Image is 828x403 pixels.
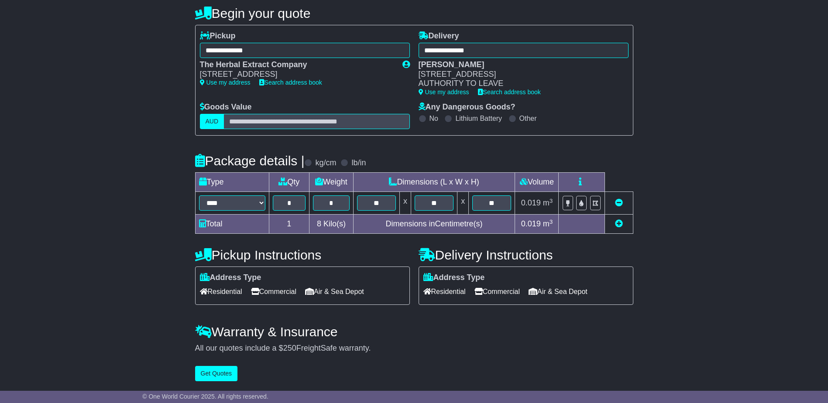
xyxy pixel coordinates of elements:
[419,70,620,79] div: [STREET_ADDRESS]
[200,70,394,79] div: [STREET_ADDRESS]
[200,285,242,298] span: Residential
[200,102,252,112] label: Goods Value
[195,324,633,339] h4: Warranty & Insurance
[399,192,411,215] td: x
[423,273,485,283] label: Address Type
[419,248,633,262] h4: Delivery Instructions
[195,248,410,262] h4: Pickup Instructions
[457,192,469,215] td: x
[195,344,633,353] div: All our quotes include a $ FreightSafe warranty.
[200,79,251,86] a: Use my address
[200,114,224,129] label: AUD
[455,114,502,123] label: Lithium Battery
[429,114,438,123] label: No
[519,114,537,123] label: Other
[521,219,541,228] span: 0.019
[195,215,269,234] td: Total
[305,285,364,298] span: Air & Sea Depot
[283,344,296,352] span: 250
[195,6,633,20] h4: Begin your quote
[543,219,553,228] span: m
[419,79,620,89] div: AUTHORITY TO LEAVE
[269,173,309,192] td: Qty
[615,198,623,207] a: Remove this item
[419,89,469,96] a: Use my address
[521,198,541,207] span: 0.019
[419,102,515,112] label: Any Dangerous Goods?
[353,173,515,192] td: Dimensions (L x W x H)
[309,215,354,234] td: Kilo(s)
[269,215,309,234] td: 1
[200,60,394,70] div: The Herbal Extract Company
[423,285,466,298] span: Residential
[195,154,305,168] h4: Package details |
[550,198,553,204] sup: 3
[353,215,515,234] td: Dimensions in Centimetre(s)
[142,393,268,400] span: © One World Courier 2025. All rights reserved.
[550,219,553,225] sup: 3
[309,173,354,192] td: Weight
[474,285,520,298] span: Commercial
[351,158,366,168] label: lb/in
[419,31,459,41] label: Delivery
[195,366,238,381] button: Get Quotes
[195,173,269,192] td: Type
[615,219,623,228] a: Add new item
[317,219,321,228] span: 8
[315,158,336,168] label: kg/cm
[543,198,553,207] span: m
[251,285,296,298] span: Commercial
[259,79,322,86] a: Search address book
[529,285,588,298] span: Air & Sea Depot
[200,31,236,41] label: Pickup
[478,89,541,96] a: Search address book
[515,173,559,192] td: Volume
[419,60,620,70] div: [PERSON_NAME]
[200,273,261,283] label: Address Type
